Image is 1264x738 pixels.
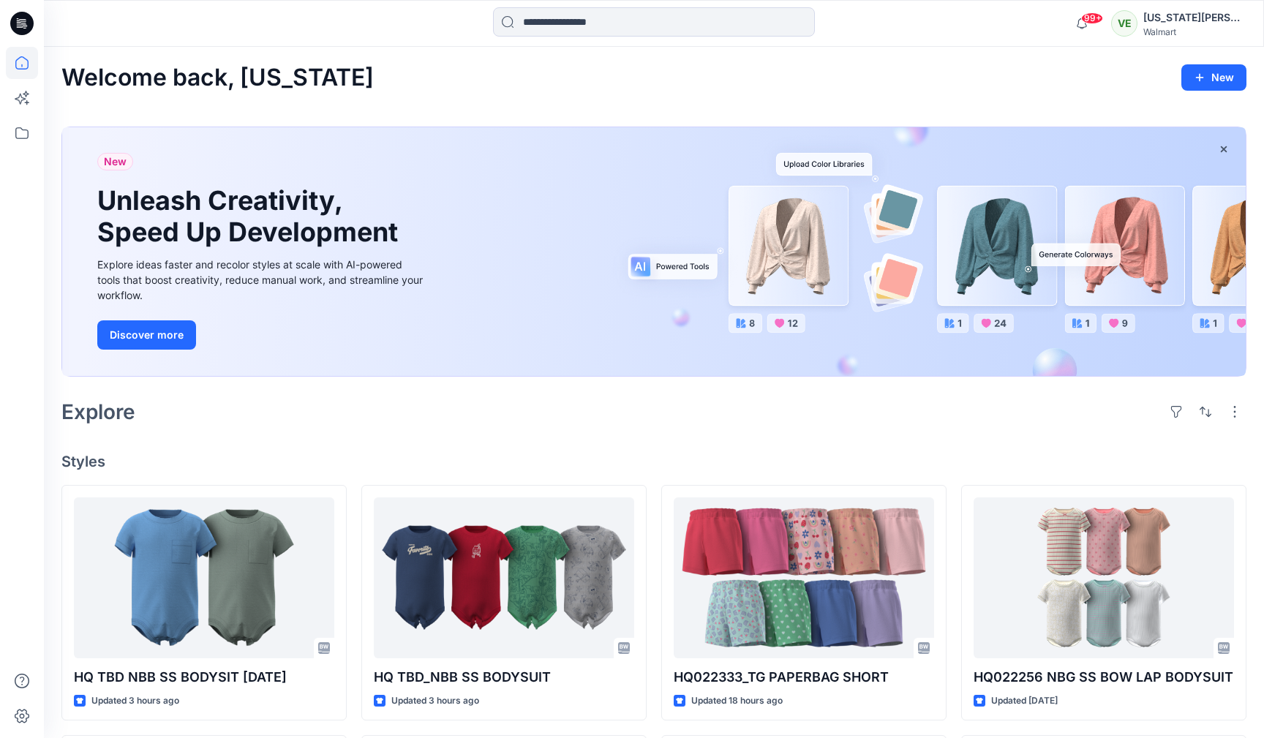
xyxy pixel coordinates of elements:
[391,693,479,709] p: Updated 3 hours ago
[74,497,334,658] a: HQ TBD NBB SS BODYSIT 08.20.25
[1143,26,1246,37] div: Walmart
[674,667,934,688] p: HQ022333_TG PAPERBAG SHORT
[61,453,1246,470] h4: Styles
[674,497,934,658] a: HQ022333_TG PAPERBAG SHORT
[97,257,426,303] div: Explore ideas faster and recolor styles at scale with AI-powered tools that boost creativity, red...
[1081,12,1103,24] span: 99+
[991,693,1058,709] p: Updated [DATE]
[374,667,634,688] p: HQ TBD_NBB SS BODYSUIT
[61,400,135,423] h2: Explore
[104,153,127,170] span: New
[61,64,374,91] h2: Welcome back, [US_STATE]
[97,320,426,350] a: Discover more
[97,185,405,248] h1: Unleash Creativity, Speed Up Development
[974,667,1234,688] p: HQ022256 NBG SS BOW LAP BODYSUIT
[1111,10,1137,37] div: VE
[1143,9,1246,26] div: [US_STATE][PERSON_NAME]
[691,693,783,709] p: Updated 18 hours ago
[97,320,196,350] button: Discover more
[374,497,634,658] a: HQ TBD_NBB SS BODYSUIT
[74,667,334,688] p: HQ TBD NBB SS BODYSIT [DATE]
[91,693,179,709] p: Updated 3 hours ago
[974,497,1234,658] a: HQ022256 NBG SS BOW LAP BODYSUIT
[1181,64,1246,91] button: New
